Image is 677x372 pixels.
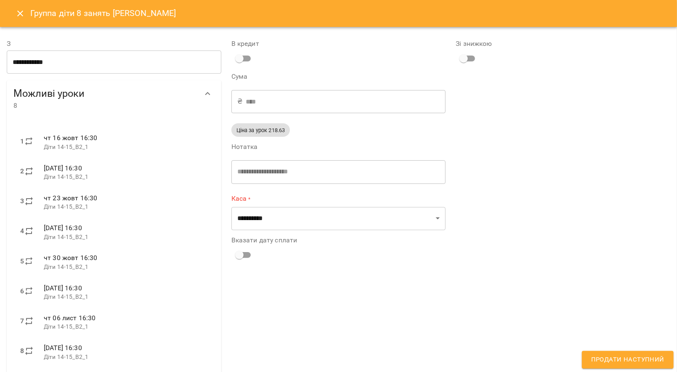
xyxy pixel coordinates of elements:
[231,143,446,150] label: Нотатка
[44,353,208,361] p: Діти 14-15_В2_1
[20,316,24,326] label: 7
[20,136,24,146] label: 1
[44,323,208,331] p: Діти 14-15_В2_1
[44,194,97,202] span: чт 23 жовт 16:30
[13,87,198,100] span: Можливі уроки
[20,286,24,296] label: 6
[20,196,24,206] label: 3
[231,194,446,204] label: Каса
[10,3,30,24] button: Close
[456,40,670,47] label: Зі знижкою
[13,101,198,111] span: 8
[44,233,208,242] p: Діти 14-15_В2_1
[591,354,664,365] span: Продати наступний
[30,7,176,20] h6: Группа діти 8 занять [PERSON_NAME]
[44,284,82,292] span: [DATE] 16:30
[44,134,97,142] span: чт 16 жовт 16:30
[44,224,82,232] span: [DATE] 16:30
[44,314,96,322] span: чт 06 лист 16:30
[44,263,208,271] p: Діти 14-15_В2_1
[231,237,446,244] label: Вказати дату сплати
[20,256,24,266] label: 5
[44,344,82,352] span: [DATE] 16:30
[231,73,446,80] label: Сума
[198,84,218,104] button: Show more
[44,254,97,262] span: чт 30 жовт 16:30
[44,293,208,301] p: Діти 14-15_В2_1
[20,226,24,236] label: 4
[582,351,674,369] button: Продати наступний
[44,173,208,181] p: Діти 14-15_В2_1
[7,40,221,47] label: З
[20,166,24,176] label: 2
[44,164,82,172] span: [DATE] 16:30
[20,346,24,356] label: 8
[237,96,242,106] p: ₴
[231,40,446,47] label: В кредит
[44,143,208,151] p: Діти 14-15_В2_1
[44,203,208,211] p: Діти 14-15_В2_1
[231,126,290,134] span: Ціна за урок 218.63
